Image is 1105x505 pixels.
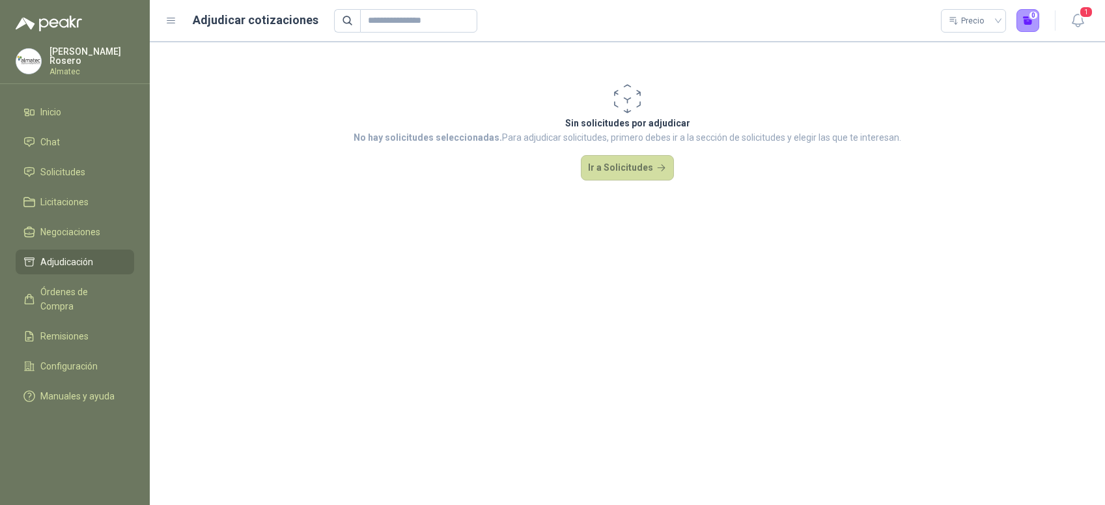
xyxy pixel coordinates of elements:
[40,255,93,269] span: Adjudicación
[40,105,61,119] span: Inicio
[16,250,134,274] a: Adjudicación
[16,280,134,319] a: Órdenes de Compra
[40,165,85,179] span: Solicitudes
[1016,9,1040,33] button: 0
[16,324,134,349] a: Remisiones
[354,132,502,143] strong: No hay solicitudes seleccionadas.
[16,384,134,409] a: Manuales y ayuda
[40,389,115,403] span: Manuales y ayuda
[193,11,318,29] h1: Adjudicar cotizaciones
[16,130,134,154] a: Chat
[581,155,675,181] button: Ir a Solicitudes
[40,359,98,373] span: Configuración
[40,285,122,313] span: Órdenes de Compra
[1079,6,1093,18] span: 1
[354,130,901,145] p: Para adjudicar solicitudes, primero debes ir a la sección de solicitudes y elegir las que te inte...
[354,116,901,130] p: Sin solicitudes por adjudicar
[40,195,89,209] span: Licitaciones
[40,225,100,239] span: Negociaciones
[16,190,134,214] a: Licitaciones
[949,11,986,31] div: Precio
[49,68,134,76] p: Almatec
[16,354,134,379] a: Configuración
[40,135,60,149] span: Chat
[16,49,41,74] img: Company Logo
[16,160,134,184] a: Solicitudes
[40,329,89,343] span: Remisiones
[16,16,82,31] img: Logo peakr
[1066,9,1089,33] button: 1
[16,220,134,244] a: Negociaciones
[16,100,134,124] a: Inicio
[49,47,134,65] p: [PERSON_NAME] Rosero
